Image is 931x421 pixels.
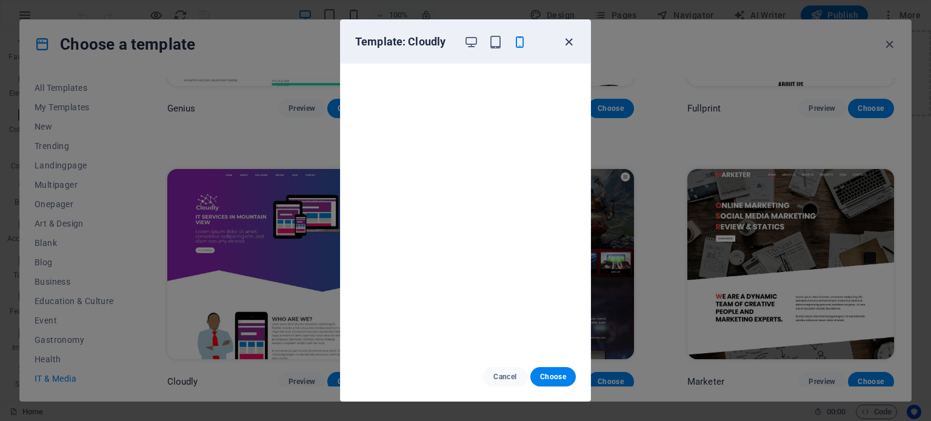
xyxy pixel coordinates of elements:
button: Choose [530,367,576,386]
span: Paste clipboard [441,53,507,70]
span: Add elements [376,53,436,70]
span: Cancel [492,372,518,382]
span: Choose [540,372,566,382]
h6: Template: Cloudly [355,35,454,49]
button: Cancel [482,367,528,386]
